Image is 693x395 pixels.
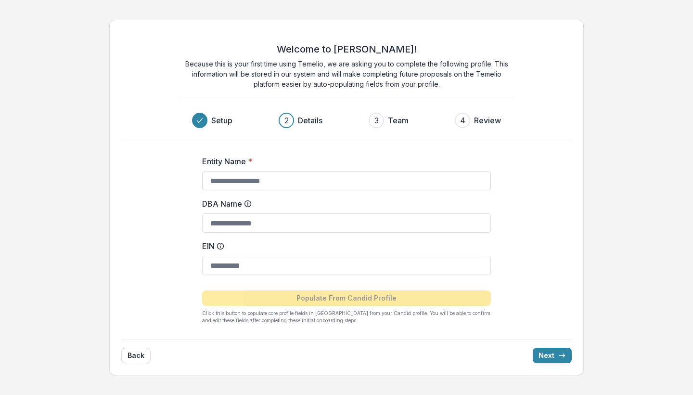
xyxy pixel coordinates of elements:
button: Back [121,348,151,363]
div: Progress [192,113,501,128]
p: Because this is your first time using Temelio, we are asking you to complete the following profil... [178,59,515,89]
label: DBA Name [202,198,485,210]
p: Click this button to populate core profile fields in [GEOGRAPHIC_DATA] from your Candid profile. ... [202,310,491,324]
h3: Details [298,115,322,126]
button: Next [533,348,572,363]
h3: Review [474,115,501,126]
div: 4 [460,115,465,126]
label: EIN [202,240,485,252]
h3: Team [388,115,409,126]
button: Populate From Candid Profile [202,290,491,306]
div: 3 [374,115,379,126]
h3: Setup [211,115,232,126]
div: 2 [284,115,289,126]
label: Entity Name [202,156,485,167]
h2: Welcome to [PERSON_NAME]! [277,43,417,55]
